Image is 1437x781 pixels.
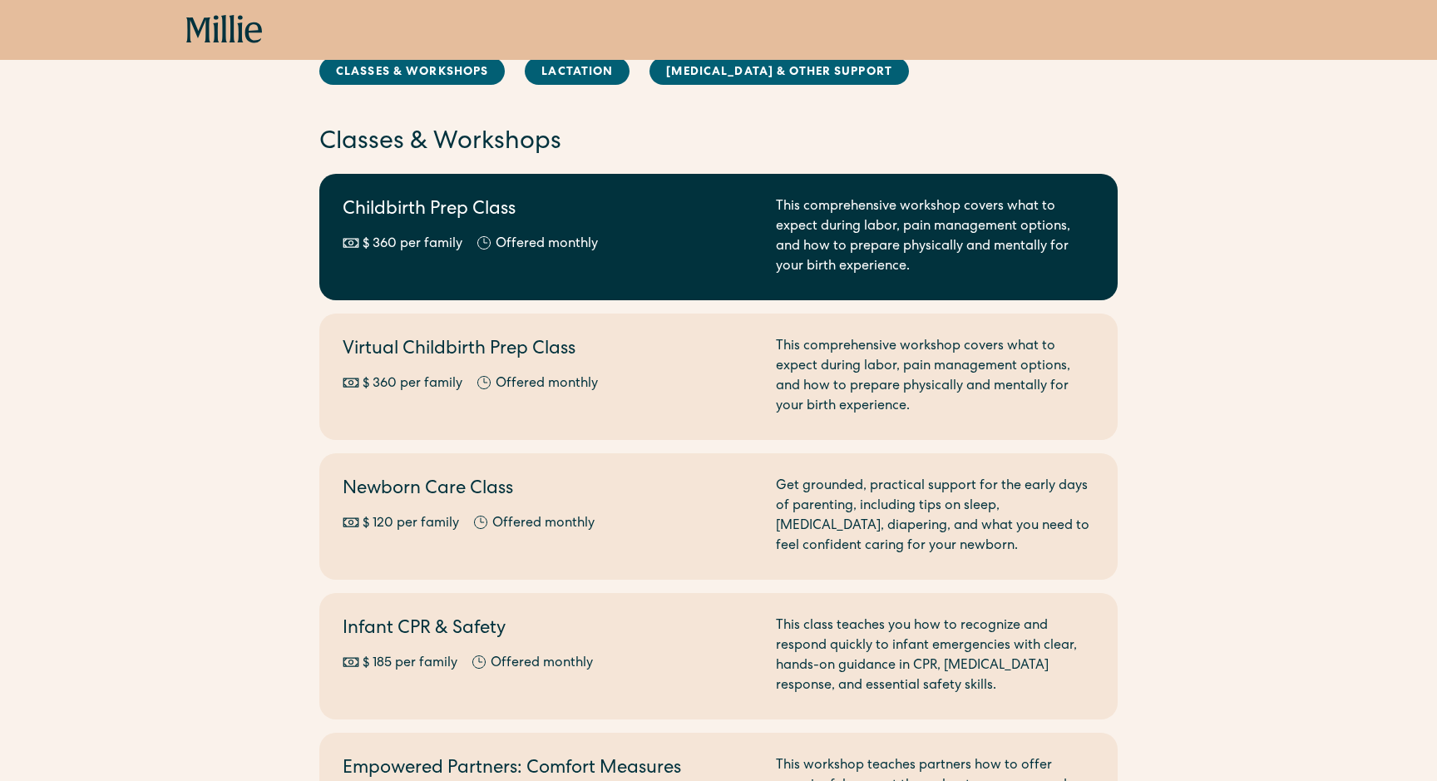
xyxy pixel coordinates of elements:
a: Virtual Childbirth Prep Class$ 360 per familyOffered monthlyThis comprehensive workshop covers wh... [319,314,1118,440]
div: $ 120 per family [363,514,459,534]
div: $ 360 per family [363,235,462,255]
div: Offered monthly [496,374,598,394]
h2: Newborn Care Class [343,477,756,504]
div: Offered monthly [496,235,598,255]
h2: Classes & Workshops [319,126,1118,161]
h2: Virtual Childbirth Prep Class [343,337,756,364]
a: Lactation [525,57,630,85]
a: Newborn Care Class$ 120 per familyOffered monthlyGet grounded, practical support for the early da... [319,453,1118,580]
a: Classes & Workshops [319,57,505,85]
div: Offered monthly [492,514,595,534]
div: This class teaches you how to recognize and respond quickly to infant emergencies with clear, han... [776,616,1094,696]
div: This comprehensive workshop covers what to expect during labor, pain management options, and how ... [776,337,1094,417]
div: $ 185 per family [363,654,457,674]
div: Offered monthly [491,654,593,674]
a: [MEDICAL_DATA] & Other Support [649,57,909,85]
a: Infant CPR & Safety$ 185 per familyOffered monthlyThis class teaches you how to recognize and res... [319,593,1118,719]
h2: Infant CPR & Safety [343,616,756,644]
div: Get grounded, practical support for the early days of parenting, including tips on sleep, [MEDICA... [776,477,1094,556]
div: $ 360 per family [363,374,462,394]
h2: Childbirth Prep Class [343,197,756,225]
a: Childbirth Prep Class$ 360 per familyOffered monthlyThis comprehensive workshop covers what to ex... [319,174,1118,300]
div: This comprehensive workshop covers what to expect during labor, pain management options, and how ... [776,197,1094,277]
